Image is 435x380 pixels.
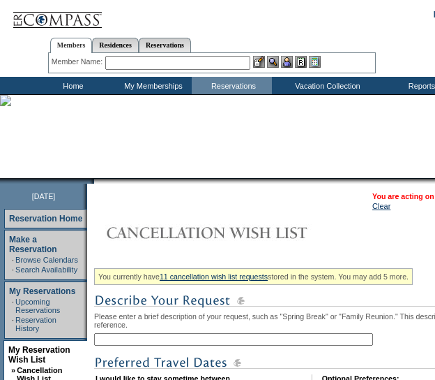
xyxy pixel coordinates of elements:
[32,192,56,200] span: [DATE]
[94,178,96,184] img: blank.gif
[15,256,78,264] a: Browse Calendars
[12,298,14,314] td: ·
[15,265,77,274] a: Search Availability
[12,316,14,332] td: ·
[272,77,380,94] td: Vacation Collection
[372,202,390,210] a: Clear
[295,56,307,68] img: Reservations
[11,366,15,374] b: »
[281,56,293,68] img: Impersonate
[9,235,57,254] a: Make a Reservation
[9,286,75,296] a: My Reservations
[9,214,82,224] a: Reservation Home
[253,56,265,68] img: b_edit.gif
[8,345,70,365] a: My Reservation Wish List
[50,38,93,53] a: Members
[52,56,105,68] div: Member Name:
[94,219,373,247] img: Cancellation Wish List
[12,256,14,264] td: ·
[15,316,56,332] a: Reservation History
[92,38,139,52] a: Residences
[267,56,279,68] img: View
[112,77,192,94] td: My Memberships
[160,272,268,281] a: 11 cancellation wish list requests
[309,56,321,68] img: b_calculator.gif
[31,77,112,94] td: Home
[15,298,60,314] a: Upcoming Reservations
[139,38,191,52] a: Reservations
[192,77,272,94] td: Reservations
[12,265,14,274] td: ·
[89,178,94,184] img: promoShadowLeftCorner.gif
[94,268,413,285] div: You currently have stored in the system. You may add 5 more.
